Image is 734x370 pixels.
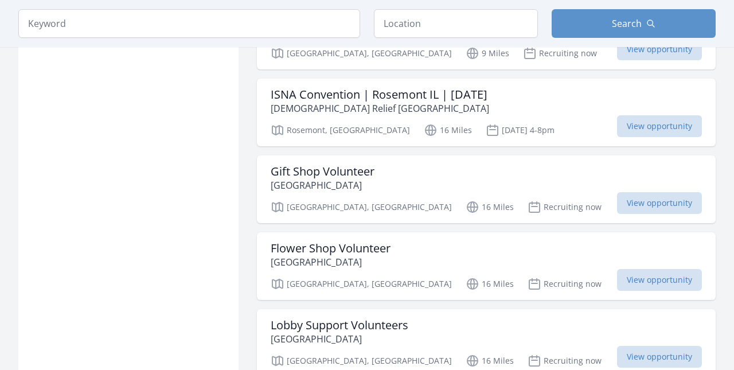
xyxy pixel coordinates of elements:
[271,88,489,102] h3: ISNA Convention | Rosemont IL | [DATE]
[612,17,642,30] span: Search
[424,123,472,137] p: 16 Miles
[271,123,410,137] p: Rosemont, [GEOGRAPHIC_DATA]
[617,346,702,368] span: View opportunity
[528,277,602,291] p: Recruiting now
[528,200,602,214] p: Recruiting now
[617,115,702,137] span: View opportunity
[271,277,452,291] p: [GEOGRAPHIC_DATA], [GEOGRAPHIC_DATA]
[271,200,452,214] p: [GEOGRAPHIC_DATA], [GEOGRAPHIC_DATA]
[617,269,702,291] span: View opportunity
[617,38,702,60] span: View opportunity
[466,277,514,291] p: 16 Miles
[486,123,555,137] p: [DATE] 4-8pm
[257,232,716,300] a: Flower Shop Volunteer [GEOGRAPHIC_DATA] [GEOGRAPHIC_DATA], [GEOGRAPHIC_DATA] 16 Miles Recruiting ...
[466,46,509,60] p: 9 Miles
[271,332,408,346] p: [GEOGRAPHIC_DATA]
[257,155,716,223] a: Gift Shop Volunteer [GEOGRAPHIC_DATA] [GEOGRAPHIC_DATA], [GEOGRAPHIC_DATA] 16 Miles Recruiting no...
[271,178,374,192] p: [GEOGRAPHIC_DATA]
[271,46,452,60] p: [GEOGRAPHIC_DATA], [GEOGRAPHIC_DATA]
[466,200,514,214] p: 16 Miles
[271,255,391,269] p: [GEOGRAPHIC_DATA]
[271,242,391,255] h3: Flower Shop Volunteer
[271,318,408,332] h3: Lobby Support Volunteers
[523,46,597,60] p: Recruiting now
[271,165,374,178] h3: Gift Shop Volunteer
[466,354,514,368] p: 16 Miles
[18,9,360,38] input: Keyword
[528,354,602,368] p: Recruiting now
[271,354,452,368] p: [GEOGRAPHIC_DATA], [GEOGRAPHIC_DATA]
[552,9,716,38] button: Search
[617,192,702,214] span: View opportunity
[257,79,716,146] a: ISNA Convention | Rosemont IL | [DATE] [DEMOGRAPHIC_DATA] Relief [GEOGRAPHIC_DATA] Rosemont, [GEO...
[374,9,538,38] input: Location
[271,102,489,115] p: [DEMOGRAPHIC_DATA] Relief [GEOGRAPHIC_DATA]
